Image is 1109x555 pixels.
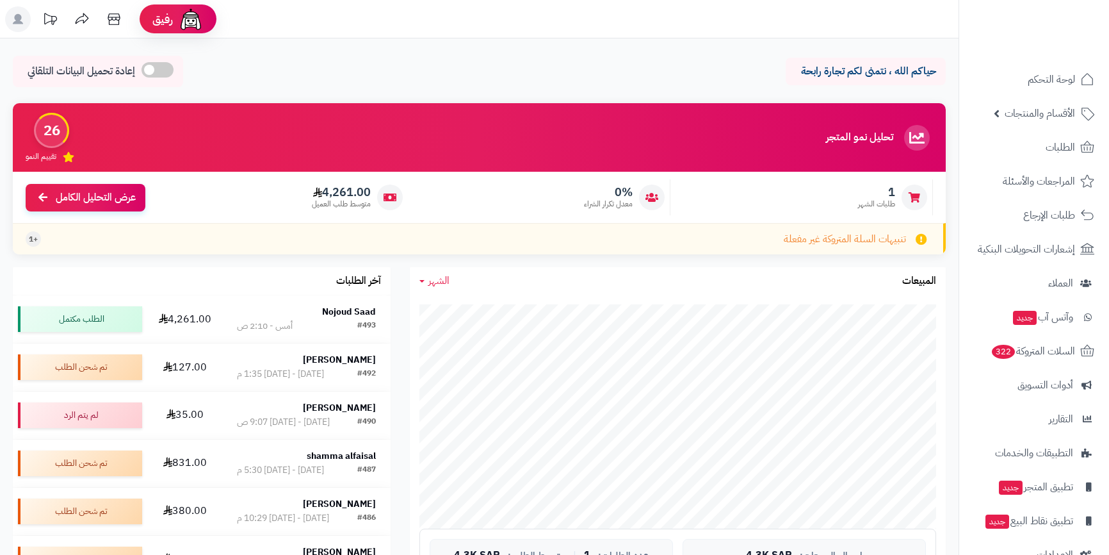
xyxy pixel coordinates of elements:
[995,444,1073,462] span: التطبيقات والخدمات
[29,234,38,245] span: +1
[357,416,376,429] div: #490
[967,472,1101,502] a: تطبيق المتجرجديد
[1017,376,1073,394] span: أدوات التسويق
[991,342,1075,360] span: السلات المتروكة
[1046,138,1075,156] span: الطلبات
[18,451,142,476] div: تم شحن الطلب
[826,132,893,144] h3: تحليل نمو المتجر
[147,488,222,535] td: 380.00
[1012,308,1073,326] span: وآتس آب
[18,402,142,428] div: لم يتم الرد
[303,353,376,367] strong: [PERSON_NAME]
[1013,311,1037,325] span: جديد
[147,344,222,391] td: 127.00
[998,478,1073,496] span: تطبيق المتجر
[999,481,1023,495] span: جديد
[978,240,1075,258] span: إشعارات التحويلات البنكية
[967,336,1101,367] a: السلات المتروكة322
[1048,274,1073,292] span: العملاء
[322,305,376,319] strong: Nojoud Saad
[303,401,376,415] strong: [PERSON_NAME]
[967,302,1101,333] a: وآتس آبجديد
[357,464,376,477] div: #487
[237,368,324,381] div: [DATE] - [DATE] 1:35 م
[152,12,173,27] span: رفيق
[967,166,1101,197] a: المراجعات والأسئلة
[1022,26,1097,53] img: logo-2.png
[312,185,371,199] span: 4,261.00
[357,512,376,525] div: #486
[967,370,1101,401] a: أدوات التسويق
[1028,70,1075,88] span: لوحة التحكم
[967,234,1101,265] a: إشعارات التحويلات البنكية
[147,295,222,343] td: 4,261.00
[147,440,222,487] td: 831.00
[56,190,136,205] span: عرض التحليل الكامل
[967,268,1101,299] a: العملاء
[967,506,1101,536] a: تطبيق نقاط البيعجديد
[28,64,135,79] span: إعادة تحميل البيانات التلقائي
[584,199,633,210] span: معدل تكرار الشراء
[18,499,142,524] div: تم شحن الطلب
[967,132,1101,163] a: الطلبات
[967,200,1101,231] a: طلبات الإرجاع
[18,306,142,332] div: الطلب مكتمل
[237,512,329,525] div: [DATE] - [DATE] 10:29 م
[428,273,449,288] span: الشهر
[237,320,293,333] div: أمس - 2:10 ص
[303,497,376,511] strong: [PERSON_NAME]
[991,345,1016,360] span: 322
[984,512,1073,530] span: تطبيق نقاط البيع
[336,276,381,287] h3: آخر الطلبات
[1003,172,1075,190] span: المراجعات والأسئلة
[237,416,330,429] div: [DATE] - [DATE] 9:07 ص
[784,232,906,247] span: تنبيهات السلة المتروكة غير مفعلة
[967,404,1101,435] a: التقارير
[26,184,145,211] a: عرض التحليل الكامل
[357,368,376,381] div: #492
[858,199,895,210] span: طلبات الشهر
[357,320,376,333] div: #493
[1049,410,1073,428] span: التقارير
[1005,104,1075,122] span: الأقسام والمنتجات
[1023,206,1075,224] span: طلبات الإرجاع
[985,515,1009,529] span: جديد
[967,64,1101,95] a: لوحة التحكم
[147,392,222,439] td: 35.00
[902,276,936,287] h3: المبيعات
[795,64,936,79] p: حياكم الله ، نتمنى لكم تجارة رابحة
[312,199,371,210] span: متوسط طلب العميل
[584,185,633,199] span: 0%
[419,274,449,288] a: الشهر
[26,151,56,162] span: تقييم النمو
[34,6,66,35] a: تحديثات المنصة
[237,464,324,477] div: [DATE] - [DATE] 5:30 م
[858,185,895,199] span: 1
[307,449,376,463] strong: shamma alfaisal
[178,6,204,32] img: ai-face.png
[967,438,1101,468] a: التطبيقات والخدمات
[18,354,142,380] div: تم شحن الطلب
